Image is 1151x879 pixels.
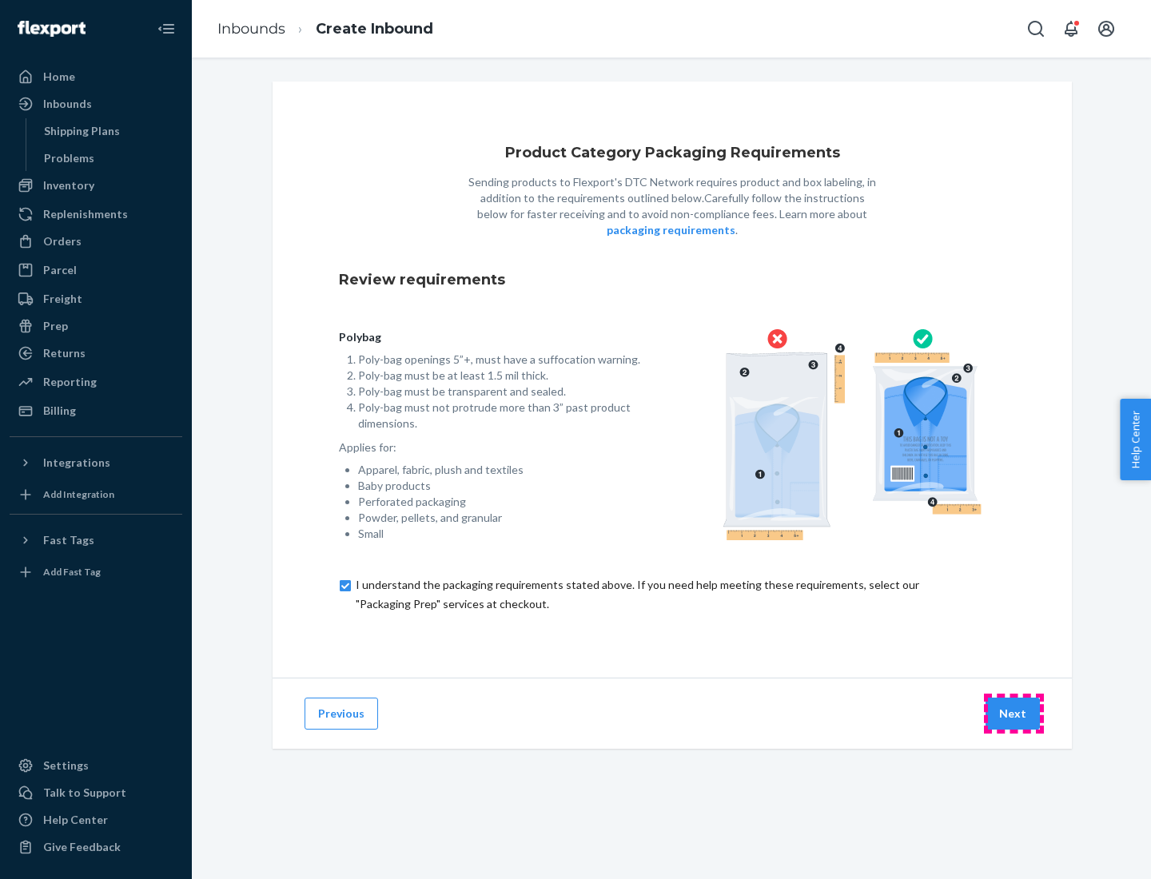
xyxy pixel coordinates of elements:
a: Replenishments [10,201,182,227]
div: Add Integration [43,487,114,501]
div: Reporting [43,374,97,390]
button: Give Feedback [10,834,182,860]
button: Next [986,698,1040,730]
button: Help Center [1120,399,1151,480]
li: Baby products [358,478,647,494]
div: Orders [43,233,82,249]
a: Inbounds [217,20,285,38]
a: Reporting [10,369,182,395]
div: Shipping Plans [44,123,120,139]
li: Poly-bag openings 5”+, must have a suffocation warning. [358,352,647,368]
a: Home [10,64,182,89]
img: polybag.ac92ac876edd07edd96c1eaacd328395.png [723,329,982,540]
p: Sending products to Flexport's DTC Network requires product and box labeling, in addition to the ... [464,174,880,238]
a: Inbounds [10,91,182,117]
a: Problems [36,145,183,171]
button: Open account menu [1090,13,1122,45]
ol: breadcrumbs [205,6,446,53]
div: Parcel [43,262,77,278]
button: Open Search Box [1020,13,1052,45]
div: Freight [43,291,82,307]
li: Poly-bag must be transparent and sealed. [358,384,647,400]
button: Integrations [10,450,182,475]
div: Give Feedback [43,839,121,855]
li: Small [358,526,647,542]
a: Returns [10,340,182,366]
li: Powder, pellets, and granular [358,510,647,526]
li: Poly-bag must not protrude more than 3” past product dimensions. [358,400,647,432]
button: Fast Tags [10,527,182,553]
div: Problems [44,150,94,166]
a: Shipping Plans [36,118,183,144]
div: Inbounds [43,96,92,112]
a: Orders [10,229,182,254]
a: Billing [10,398,182,424]
p: Applies for: [339,439,647,455]
a: Prep [10,313,182,339]
a: Parcel [10,257,182,283]
a: Add Fast Tag [10,559,182,585]
div: Add Fast Tag [43,565,101,579]
div: Inventory [43,177,94,193]
div: Help Center [43,812,108,828]
div: Talk to Support [43,785,126,801]
p: Polybag [339,329,647,345]
img: Flexport logo [18,21,86,37]
div: Fast Tags [43,532,94,548]
li: Apparel, fabric, plush and textiles [358,462,647,478]
button: Previous [305,698,378,730]
button: packaging requirements [607,222,735,238]
div: Settings [43,758,89,774]
div: Billing [43,403,76,419]
div: Integrations [43,455,110,471]
li: Perforated packaging [358,494,647,510]
div: Review requirements [339,257,1006,304]
a: Create Inbound [316,20,433,38]
a: Help Center [10,807,182,833]
div: Prep [43,318,68,334]
div: Returns [43,345,86,361]
a: Add Integration [10,482,182,507]
button: Open notifications [1055,13,1087,45]
button: Close Navigation [150,13,182,45]
div: Home [43,69,75,85]
div: Replenishments [43,206,128,222]
a: Talk to Support [10,780,182,805]
a: Freight [10,286,182,312]
li: Poly-bag must be at least 1.5 mil thick. [358,368,647,384]
a: Settings [10,753,182,778]
h1: Product Category Packaging Requirements [505,145,840,161]
a: Inventory [10,173,182,198]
